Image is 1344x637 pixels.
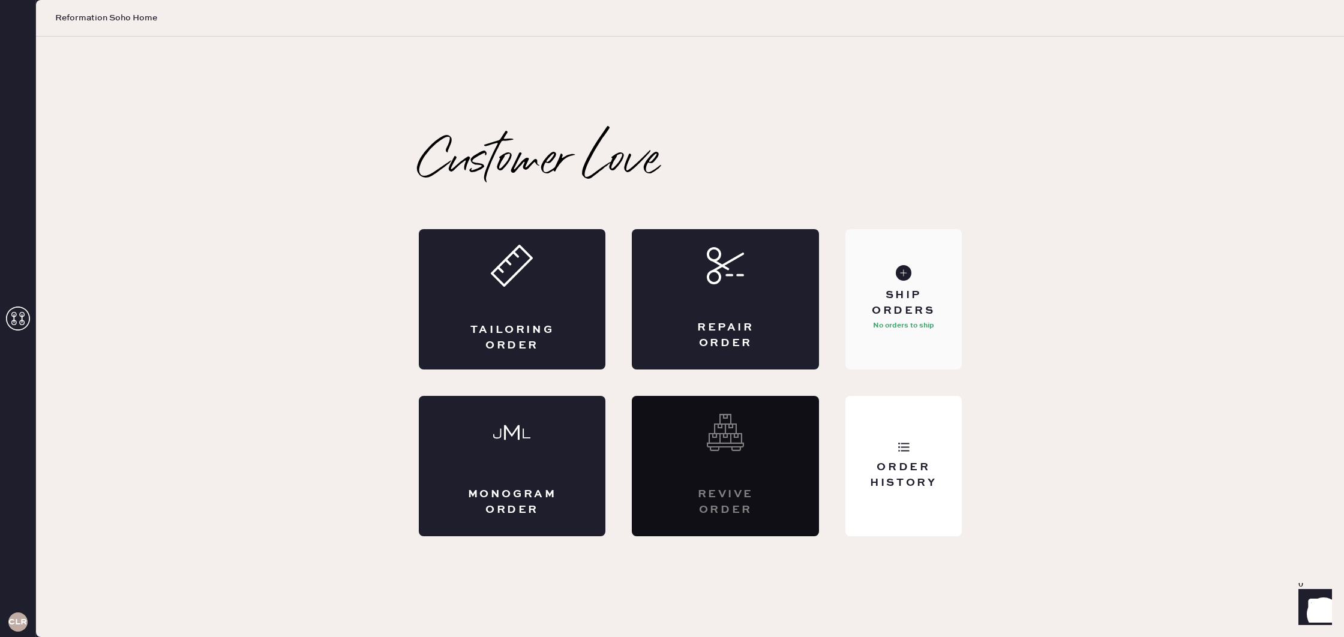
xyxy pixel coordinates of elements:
[680,487,771,517] div: Revive order
[55,12,157,24] span: Reformation Soho Home
[873,318,934,333] p: No orders to ship
[419,138,659,186] h2: Customer Love
[855,288,952,318] div: Ship Orders
[8,618,27,626] h3: CLR
[680,320,771,350] div: Repair Order
[467,323,558,353] div: Tailoring Order
[855,460,952,490] div: Order History
[467,487,558,517] div: Monogram Order
[1287,583,1339,635] iframe: Front Chat
[632,396,819,536] div: Interested? Contact us at care@hemster.co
